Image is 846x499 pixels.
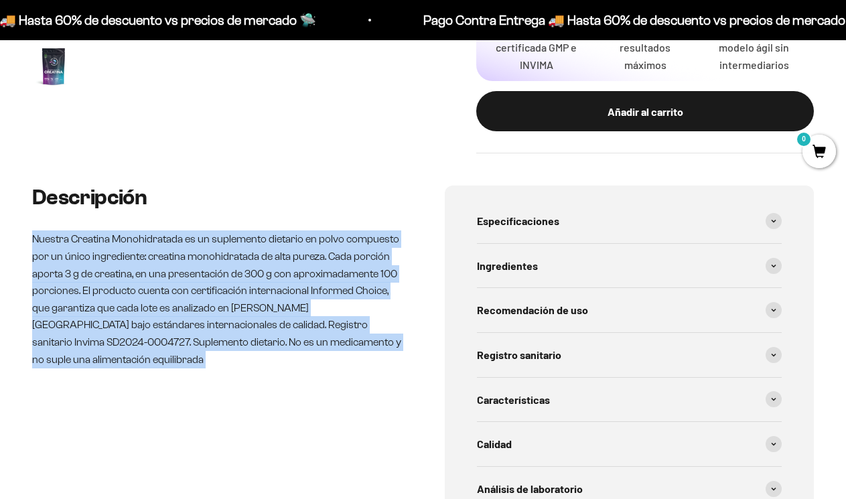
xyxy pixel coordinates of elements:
[477,199,782,243] summary: Especificaciones
[477,212,559,230] span: Especificaciones
[32,186,402,209] h2: Descripción
[477,301,588,319] span: Recomendación de uso
[602,22,689,74] p: Dosis clínicas para resultados máximos
[477,378,782,422] summary: Características
[477,422,782,466] summary: Calidad
[477,244,782,288] summary: Ingredientes
[32,45,75,92] button: Ir al artículo 9
[710,22,798,74] p: Ahorra 40% modelo ágil sin intermediarios
[477,257,538,275] span: Ingredientes
[802,145,836,160] a: 0
[477,435,512,453] span: Calidad
[796,131,812,147] mark: 0
[32,45,75,88] img: Creatina Monohidrato
[477,346,561,364] span: Registro sanitario
[477,333,782,377] summary: Registro sanitario
[477,391,550,409] span: Características
[477,480,583,498] span: Análisis de laboratorio
[477,288,782,332] summary: Recomendación de uso
[476,91,814,131] button: Añadir al carrito
[492,22,580,74] p: Fabricación certificada GMP e INVIMA
[503,103,787,121] div: Añadir al carrito
[32,230,402,368] p: Nuestra Creatina Monohidratada es un suplemento dietario en polvo compuesto por un único ingredie...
